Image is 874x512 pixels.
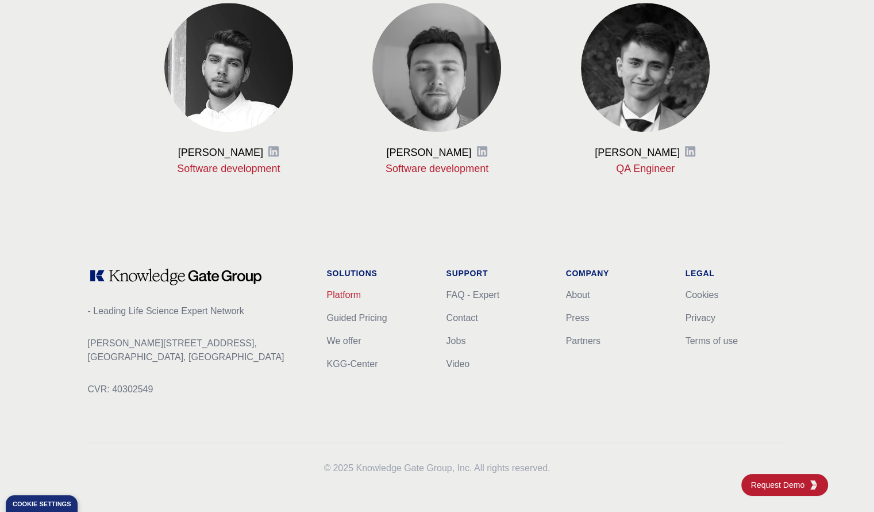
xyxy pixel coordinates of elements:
[327,290,361,300] a: Platform
[386,146,471,159] h3: [PERSON_NAME]
[566,268,667,279] h1: Company
[143,162,315,175] p: Software development
[566,313,590,323] a: Press
[351,162,523,175] p: Software development
[686,313,715,323] a: Privacy
[88,383,309,396] p: CVR: 40302549
[446,313,478,323] a: Contact
[446,290,499,300] a: FAQ - Expert
[446,359,470,369] a: Video
[178,146,263,159] h3: [PERSON_NAME]
[817,457,874,512] iframe: Chat Widget
[581,3,710,132] img: Otabek Ismailkhodzhaiev
[327,336,361,346] a: We offer
[686,268,787,279] h1: Legal
[327,313,387,323] a: Guided Pricing
[595,146,680,159] h3: [PERSON_NAME]
[372,3,501,132] img: Anatolii Kovalchuk
[446,268,548,279] h1: Support
[751,479,809,491] span: Request Demo
[327,359,378,369] a: KGG-Center
[741,474,828,496] a: Request DemoKGG
[88,337,309,364] p: [PERSON_NAME][STREET_ADDRESS], [GEOGRAPHIC_DATA], [GEOGRAPHIC_DATA]
[327,268,428,279] h1: Solutions
[88,461,787,475] p: 2025 Knowledge Gate Group, Inc. All rights reserved.
[809,480,818,490] img: KGG
[566,336,600,346] a: Partners
[164,3,293,132] img: Viktor Dzhyranov
[686,336,738,346] a: Terms of use
[88,304,309,318] p: - Leading Life Science Expert Network
[560,162,731,175] p: QA Engineer
[566,290,590,300] a: About
[446,336,466,346] a: Jobs
[324,463,331,473] span: ©
[13,501,71,507] div: Cookie settings
[686,290,719,300] a: Cookies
